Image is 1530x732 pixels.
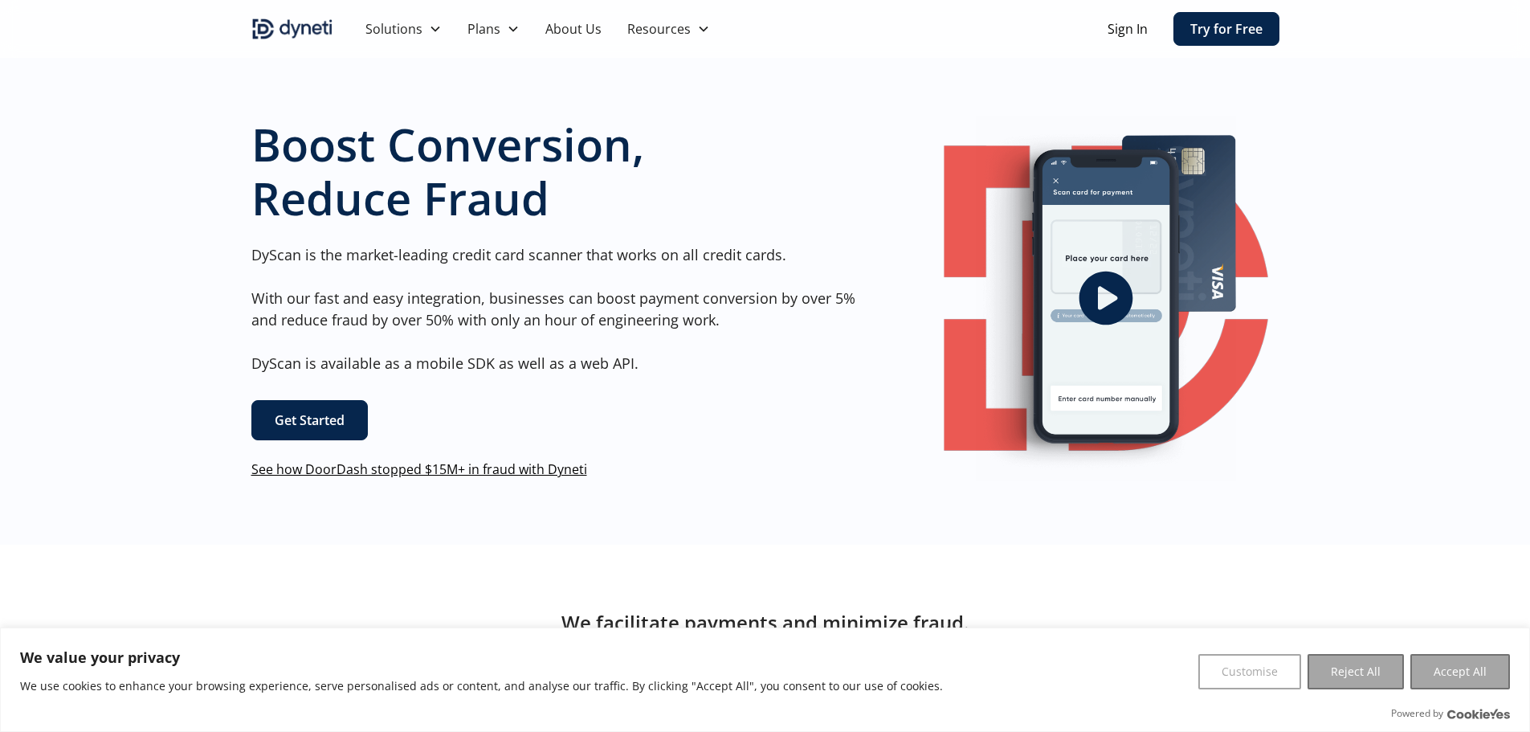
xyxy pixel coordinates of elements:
p: DyScan is the market-leading credit card scanner that works on all credit cards. With our fast an... [251,244,868,374]
a: Try for Free [1173,12,1279,46]
p: We use cookies to enhance your browsing experience, serve personalised ads or content, and analys... [20,677,943,696]
div: Plans [467,19,500,39]
img: Image of a mobile Dyneti UI scanning a credit card [976,116,1236,481]
button: Customise [1198,654,1301,689]
a: Visit CookieYes website [1447,709,1510,719]
a: Get Started [251,400,368,440]
button: Accept All [1410,654,1510,689]
a: open lightbox [932,116,1279,481]
a: Sign In [1108,19,1148,39]
div: Solutions [353,13,455,45]
div: Powered by [1391,705,1510,722]
div: Solutions [365,19,422,39]
p: We value your privacy [20,648,943,667]
a: See how DoorDash stopped $15M+ in fraud with Dyneti [251,460,587,478]
button: Reject All [1308,654,1404,689]
div: Resources [627,19,691,39]
h1: Boost Conversion, Reduce Fraud [251,117,868,225]
img: Dyneti indigo logo [251,16,333,42]
h2: We facilitate payments and minimize fraud. As you can imagine, not all our champions can reveal t... [251,609,1279,663]
div: Plans [455,13,532,45]
a: home [251,16,333,42]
